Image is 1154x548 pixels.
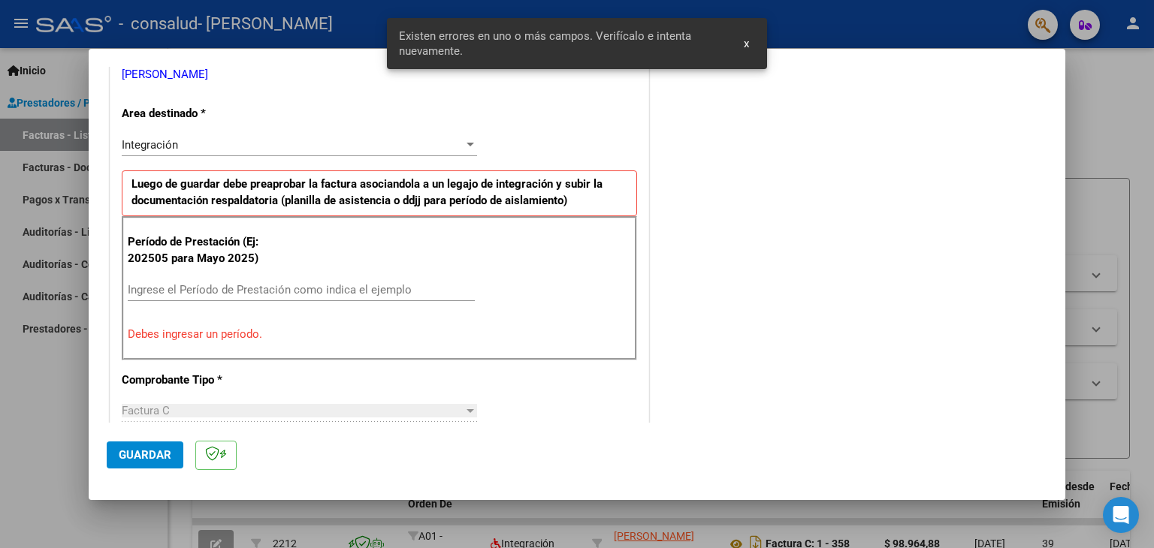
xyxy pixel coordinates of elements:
span: x [744,37,749,50]
span: Guardar [119,448,171,462]
p: Comprobante Tipo * [122,372,276,389]
strong: Luego de guardar debe preaprobar la factura asociandola a un legajo de integración y subir la doc... [131,177,603,208]
span: Integración [122,138,178,152]
p: Area destinado * [122,105,276,122]
span: Factura C [122,404,170,417]
div: Open Intercom Messenger [1103,497,1139,533]
span: Existen errores en uno o más campos. Verifícalo e intenta nuevamente. [399,29,727,59]
p: Debes ingresar un período. [128,326,631,343]
p: [PERSON_NAME] [122,66,637,83]
button: x [732,30,761,57]
button: Guardar [107,441,183,468]
p: Período de Prestación (Ej: 202505 para Mayo 2025) [128,233,279,267]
